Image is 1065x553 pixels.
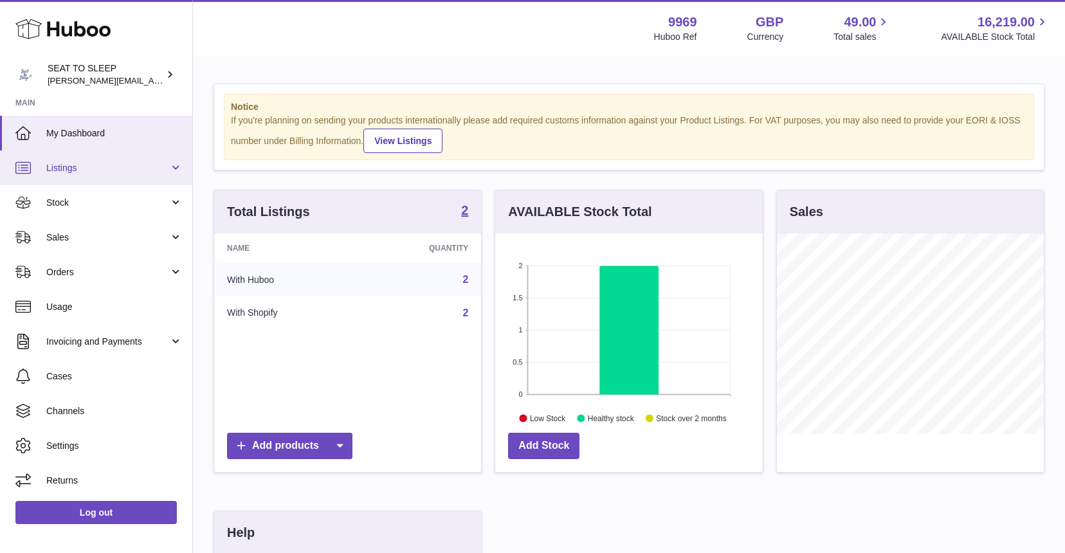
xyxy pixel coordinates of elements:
[588,413,635,422] text: Healthy stock
[668,14,697,31] strong: 9969
[941,31,1050,43] span: AVAILABLE Stock Total
[227,203,310,221] h3: Total Listings
[790,203,823,221] h3: Sales
[46,336,169,348] span: Invoicing and Payments
[214,263,358,296] td: With Huboo
[833,31,891,43] span: Total sales
[462,307,468,318] a: 2
[833,14,891,43] a: 49.00 Total sales
[519,326,523,334] text: 1
[508,433,579,459] a: Add Stock
[46,405,183,417] span: Channels
[844,14,876,31] span: 49.00
[214,233,358,263] th: Name
[519,262,523,269] text: 2
[48,75,258,86] span: [PERSON_NAME][EMAIL_ADDRESS][DOMAIN_NAME]
[231,101,1027,113] strong: Notice
[657,413,727,422] text: Stock over 2 months
[654,31,697,43] div: Huboo Ref
[508,203,651,221] h3: AVAILABLE Stock Total
[363,129,442,153] a: View Listings
[48,62,163,87] div: SEAT TO SLEEP
[15,501,177,524] a: Log out
[978,14,1035,31] span: 16,219.00
[941,14,1050,43] a: 16,219.00 AVAILABLE Stock Total
[358,233,481,263] th: Quantity
[214,296,358,330] td: With Shopify
[461,204,468,217] strong: 2
[46,440,183,452] span: Settings
[461,204,468,219] a: 2
[46,370,183,383] span: Cases
[747,31,784,43] div: Currency
[530,413,566,422] text: Low Stock
[227,433,352,459] a: Add products
[227,524,255,541] h3: Help
[46,231,169,244] span: Sales
[519,390,523,398] text: 0
[46,162,169,174] span: Listings
[46,127,183,140] span: My Dashboard
[46,197,169,209] span: Stock
[231,114,1027,153] div: If you're planning on sending your products internationally please add required customs informati...
[15,65,35,84] img: amy@seattosleep.co.uk
[756,14,783,31] strong: GBP
[513,294,523,302] text: 1.5
[46,266,169,278] span: Orders
[46,475,183,487] span: Returns
[462,274,468,285] a: 2
[46,301,183,313] span: Usage
[513,358,523,366] text: 0.5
